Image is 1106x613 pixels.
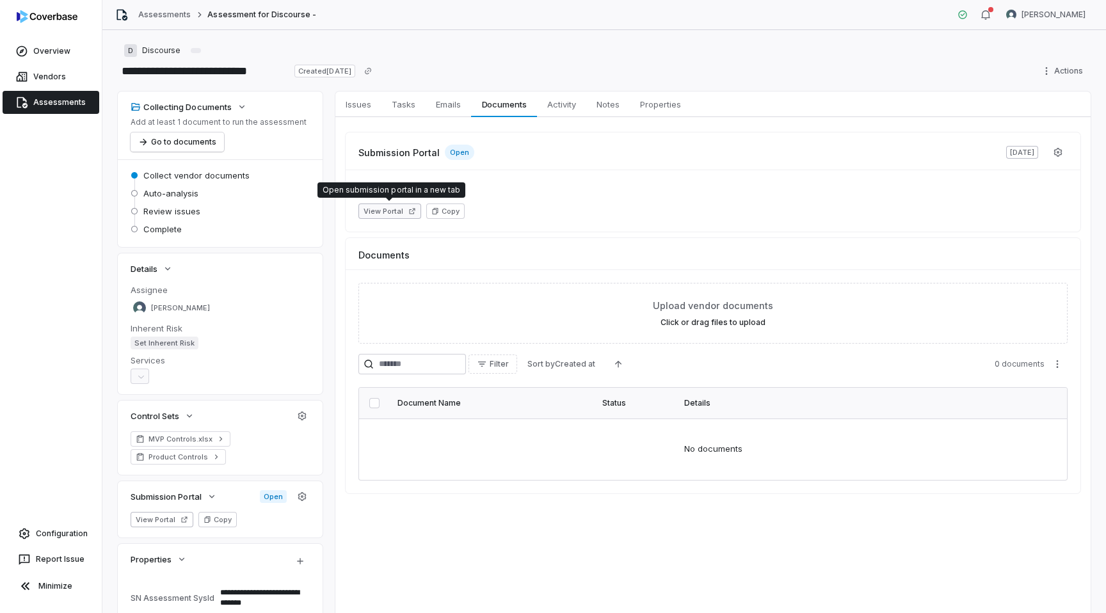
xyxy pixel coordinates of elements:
[1006,10,1016,20] img: Sayantan Bhattacherjee avatar
[998,5,1093,24] button: Sayantan Bhattacherjee avatar[PERSON_NAME]
[127,95,251,118] button: Collecting Documents
[397,398,587,408] div: Document Name
[387,96,421,113] span: Tasks
[131,337,198,349] span: Set Inherent Risk
[148,434,212,444] span: MVP Controls.xlsx
[33,72,66,82] span: Vendors
[602,398,669,408] div: Status
[5,573,97,599] button: Minimize
[661,317,765,328] label: Click or drag files to upload
[151,303,210,313] span: [PERSON_NAME]
[635,96,686,113] span: Properties
[131,263,157,275] span: Details
[358,146,440,159] span: Submission Portal
[127,548,191,571] button: Properties
[36,554,84,564] span: Report Issue
[426,203,465,219] button: Copy
[653,299,773,312] span: Upload vendor documents
[38,581,72,591] span: Minimize
[477,96,532,113] span: Documents
[131,491,202,502] span: Submission Portal
[143,187,198,199] span: Auto-analysis
[143,170,250,181] span: Collect vendor documents
[36,529,88,539] span: Configuration
[131,449,226,465] a: Product Controls
[995,359,1045,369] span: 0 documents
[358,248,410,262] span: Documents
[1006,146,1038,159] span: [DATE]
[131,354,310,366] dt: Services
[294,65,355,77] span: Created [DATE]
[490,359,509,369] span: Filter
[138,10,191,20] a: Assessments
[3,91,99,114] a: Assessments
[142,45,180,56] span: Discourse
[542,96,581,113] span: Activity
[260,490,287,503] span: Open
[207,10,316,20] span: Assessment for Discourse -
[359,418,1067,480] td: No documents
[131,410,179,422] span: Control Sets
[148,452,208,462] span: Product Controls
[198,512,237,527] button: Copy
[120,39,184,62] button: DDiscourse
[143,223,182,235] span: Complete
[131,512,193,527] button: View Portal
[5,522,97,545] a: Configuration
[33,97,86,107] span: Assessments
[133,301,146,314] img: Sayantan Bhattacherjee avatar
[131,117,307,127] p: Add at least 1 document to run the assessment
[127,485,221,508] button: Submission Portal
[131,322,310,334] dt: Inherent Risk
[33,46,70,56] span: Overview
[5,548,97,571] button: Report Issue
[605,354,631,374] button: Ascending
[591,96,625,113] span: Notes
[357,60,380,83] button: Copy link
[17,10,77,23] img: logo-D7KZi-bG.svg
[131,284,310,296] dt: Assignee
[520,354,603,374] button: Sort byCreated at
[1047,354,1068,374] button: More actions
[469,354,517,374] button: Filter
[431,96,466,113] span: Emails
[143,205,200,217] span: Review issues
[1038,61,1091,81] button: Actions
[1022,10,1086,20] span: [PERSON_NAME]
[323,185,460,195] div: Open submission portal in a new tab
[3,40,99,63] a: Overview
[341,96,376,113] span: Issues
[358,183,1068,193] span: 0 files uploaded
[127,257,177,280] button: Details
[131,132,224,152] button: Go to documents
[131,101,232,113] div: Collecting Documents
[684,398,1029,408] div: Details
[445,145,474,160] span: Open
[127,404,198,427] button: Control Sets
[358,203,421,219] button: View Portal
[3,65,99,88] a: Vendors
[131,431,230,447] a: MVP Controls.xlsx
[131,553,172,565] span: Properties
[613,359,623,369] svg: Ascending
[131,593,215,603] div: SN Assessment SysId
